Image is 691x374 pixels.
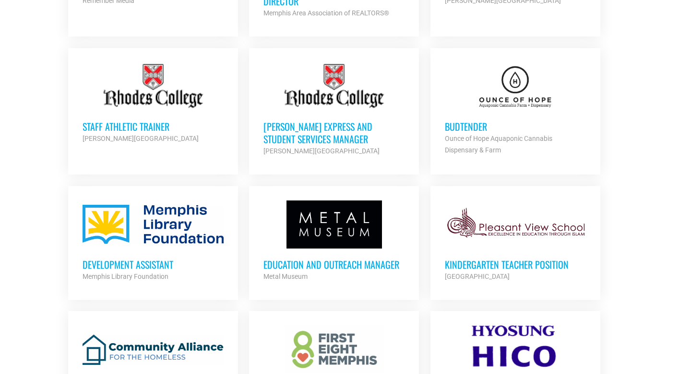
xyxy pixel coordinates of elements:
[263,9,389,17] strong: Memphis Area Association of REALTORS®
[445,258,586,271] h3: Kindergarten Teacher Position
[83,120,224,133] h3: Staff Athletic Trainer
[263,273,308,280] strong: Metal Museum
[430,186,600,297] a: Kindergarten Teacher Position [GEOGRAPHIC_DATA]
[445,135,552,154] strong: Ounce of Hope Aquaponic Cannabis Dispensary & Farm
[83,135,199,142] strong: [PERSON_NAME][GEOGRAPHIC_DATA]
[83,258,224,271] h3: Development Assistant
[445,120,586,133] h3: Budtender
[83,273,168,280] strong: Memphis Library Foundation
[445,273,510,280] strong: [GEOGRAPHIC_DATA]
[263,258,405,271] h3: Education and Outreach Manager
[263,120,405,145] h3: [PERSON_NAME] Express and Student Services Manager
[68,186,238,297] a: Development Assistant Memphis Library Foundation
[249,186,419,297] a: Education and Outreach Manager Metal Museum
[68,48,238,159] a: Staff Athletic Trainer [PERSON_NAME][GEOGRAPHIC_DATA]
[263,147,380,155] strong: [PERSON_NAME][GEOGRAPHIC_DATA]
[430,48,600,170] a: Budtender Ounce of Hope Aquaponic Cannabis Dispensary & Farm
[249,48,419,171] a: [PERSON_NAME] Express and Student Services Manager [PERSON_NAME][GEOGRAPHIC_DATA]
